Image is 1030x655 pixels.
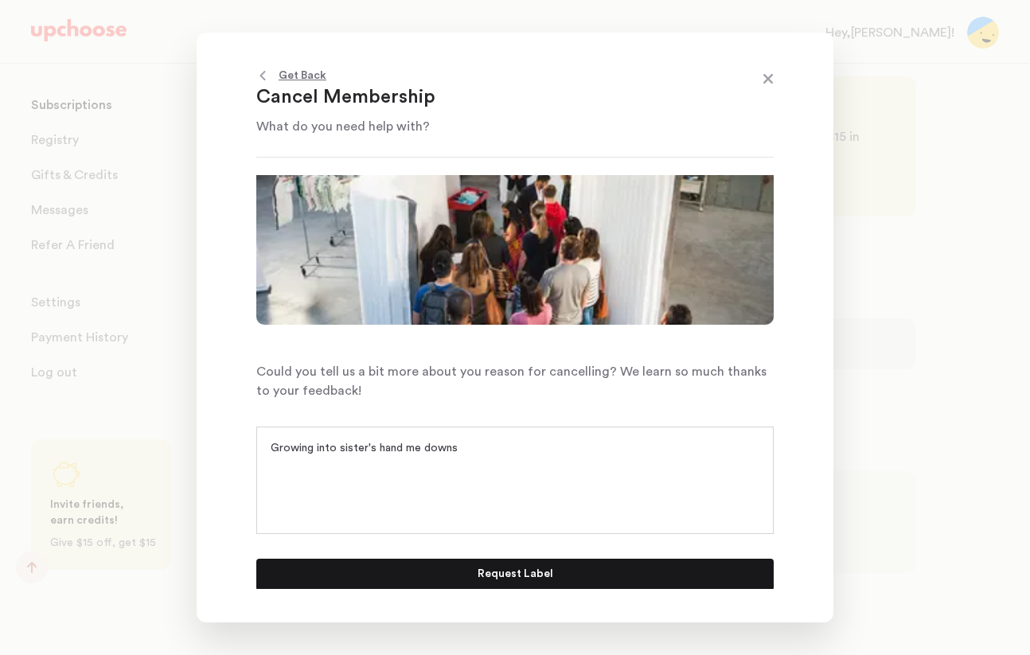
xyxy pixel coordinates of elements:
button: Request Label [256,559,774,591]
p: Get Back [279,66,326,85]
p: Cancel Membership [256,85,734,111]
p: Request Label [478,565,553,584]
textarea: Growing into sister's hand me downs [271,440,759,488]
p: What do you need help with? [256,117,734,136]
img: Cancel Membership [256,145,774,325]
p: Could you tell us a bit more about you reason for cancelling? We learn so much thanks to your fee... [256,362,774,400]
